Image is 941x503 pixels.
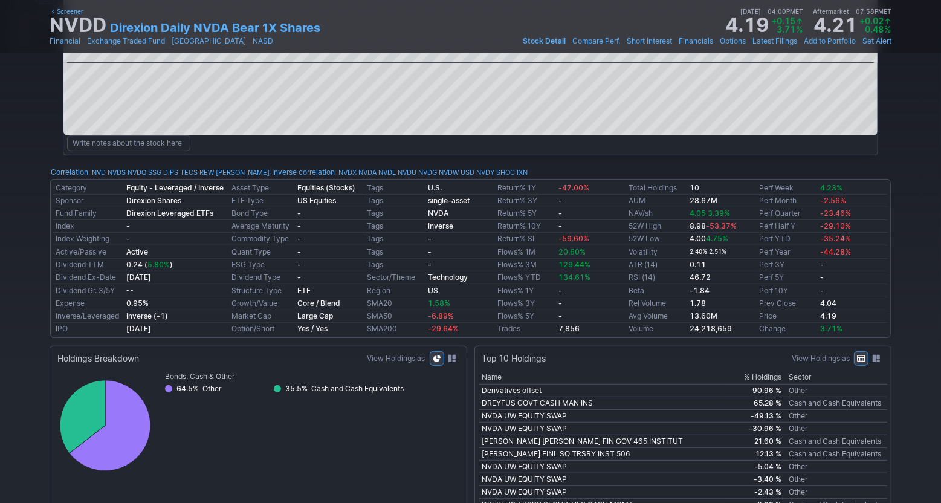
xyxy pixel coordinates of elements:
[87,35,165,47] a: Exchange Traded Fund
[418,166,437,178] a: NVDG
[479,448,724,461] td: [PERSON_NAME] FINL SQ TRSRY INST 506
[820,260,824,269] b: -
[428,324,459,333] span: -29.64%
[820,324,842,333] span: 3.71%
[785,397,887,410] td: Cash and Cash Equivalents
[482,352,546,365] div: Top 10 Holdings
[253,35,273,47] a: NASD
[428,183,442,192] a: U.S.
[752,36,797,45] span: Latest Filings
[297,234,301,243] b: -
[496,259,557,271] td: Flows% 3M
[229,245,294,259] td: Quant Type
[626,310,687,323] td: Avg Volume
[723,423,784,435] td: -30.96 %
[757,259,818,271] td: Perf 3Y
[567,35,571,47] span: •
[51,167,88,177] a: Correlation
[358,166,377,178] a: NVDA
[626,323,687,336] td: Volume
[723,410,784,423] td: -49.13 %
[496,284,557,297] td: Flows% 1Y
[126,287,133,294] small: - -
[364,182,425,195] td: Tags
[128,166,146,178] a: NVDQ
[50,6,83,17] a: Screener
[857,35,861,47] span: •
[229,310,294,323] td: Market Cap
[690,299,706,308] b: 1.78
[163,166,178,178] a: DIPS
[364,245,425,259] td: Tags
[517,166,528,178] a: IXN
[859,16,884,26] span: +0.02
[723,397,784,410] td: 65.28 %
[785,486,887,499] td: Other
[626,259,687,271] td: ATR (14)
[720,35,746,47] a: Options
[398,166,416,178] a: NVDU
[479,385,724,397] td: Derivatives offset
[297,324,328,333] b: Yes / Yes
[785,473,887,486] td: Other
[53,310,124,323] td: Inverse/Leveraged
[428,247,432,256] b: -
[626,182,687,195] td: Total Holdings
[690,286,710,295] b: -1.84
[559,273,591,282] span: 134.61%
[53,195,124,207] td: Sponsor
[50,35,80,47] a: Financial
[752,35,797,47] a: Latest Filings
[820,286,824,295] b: -
[626,271,687,284] td: RSI (14)
[785,410,887,423] td: Other
[439,166,459,178] a: NVDW
[690,273,711,282] b: 46.72
[428,260,432,269] b: -
[785,435,887,448] td: Cash and Cash Equivalents
[820,247,851,256] span: -44.28%
[820,299,836,308] b: 4.04
[126,260,173,269] a: 0.24 (5.80%)
[428,286,438,295] b: US
[679,35,713,47] a: Financials
[804,35,856,47] a: Add to Portfolio
[229,259,294,271] td: ESG Type
[559,234,590,243] span: -59.60%
[559,260,591,269] span: 129.44%
[523,35,566,47] a: Stock Detail
[126,324,151,333] b: [DATE]
[757,284,818,297] td: Perf 10Y
[110,19,320,36] a: Direxion Daily NVDA Bear 1X Shares
[757,297,818,310] td: Prev Close
[364,284,425,297] td: Region
[723,473,784,486] td: -3.40 %
[364,310,425,323] td: SMA50
[364,195,425,207] td: Tags
[757,220,818,233] td: Perf Half Y
[51,166,270,178] div: :
[757,233,818,245] td: Perf YTD
[229,233,294,245] td: Commodity Type
[82,35,86,47] span: •
[626,207,687,220] td: NAV/sh
[820,196,846,205] span: -2.56%
[740,6,803,17] span: [DATE] 04:00PM ET
[479,461,724,473] td: NVDA UW EQUITY SWAP
[747,35,751,47] span: •
[126,247,148,256] b: Active
[216,166,270,178] a: [PERSON_NAME]
[272,167,335,177] a: Inverse correlation
[126,183,224,192] b: Equity - Leveraged / Inverse
[126,299,149,308] b: 0.95%
[757,271,818,284] td: Perf 5Y
[166,35,170,47] span: •
[690,248,726,255] small: 2.40% 2.51%
[364,233,425,245] td: Tags
[559,221,563,230] b: -
[311,383,404,395] div: Cash and Cash Equivalents
[690,196,717,205] b: 28.67M
[297,247,301,256] b: -
[428,209,448,218] a: NVDA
